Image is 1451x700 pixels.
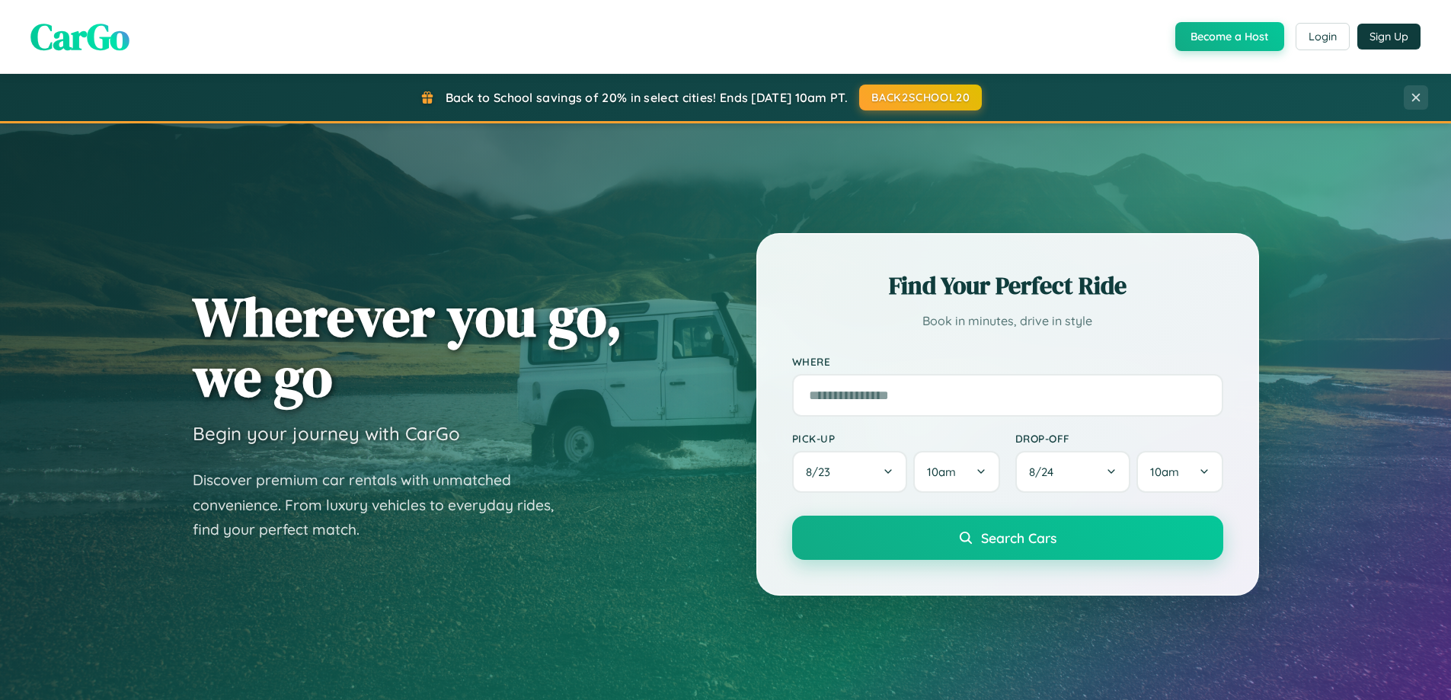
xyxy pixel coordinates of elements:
p: Discover premium car rentals with unmatched convenience. From luxury vehicles to everyday rides, ... [193,468,574,542]
button: 8/23 [792,451,908,493]
button: 10am [913,451,999,493]
label: Where [792,355,1223,368]
span: 10am [927,465,956,479]
button: BACK2SCHOOL20 [859,85,982,110]
button: Login [1296,23,1350,50]
span: Back to School savings of 20% in select cities! Ends [DATE] 10am PT. [446,90,848,105]
span: Search Cars [981,529,1056,546]
span: CarGo [30,11,129,62]
h3: Begin your journey with CarGo [193,422,460,445]
button: Search Cars [792,516,1223,560]
button: 8/24 [1015,451,1131,493]
span: 8 / 24 [1029,465,1061,479]
button: 10am [1136,451,1222,493]
h2: Find Your Perfect Ride [792,269,1223,302]
label: Pick-up [792,432,1000,445]
label: Drop-off [1015,432,1223,445]
button: Sign Up [1357,24,1421,50]
span: 10am [1150,465,1179,479]
p: Book in minutes, drive in style [792,310,1223,332]
span: 8 / 23 [806,465,838,479]
h1: Wherever you go, we go [193,286,622,407]
button: Become a Host [1175,22,1284,51]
